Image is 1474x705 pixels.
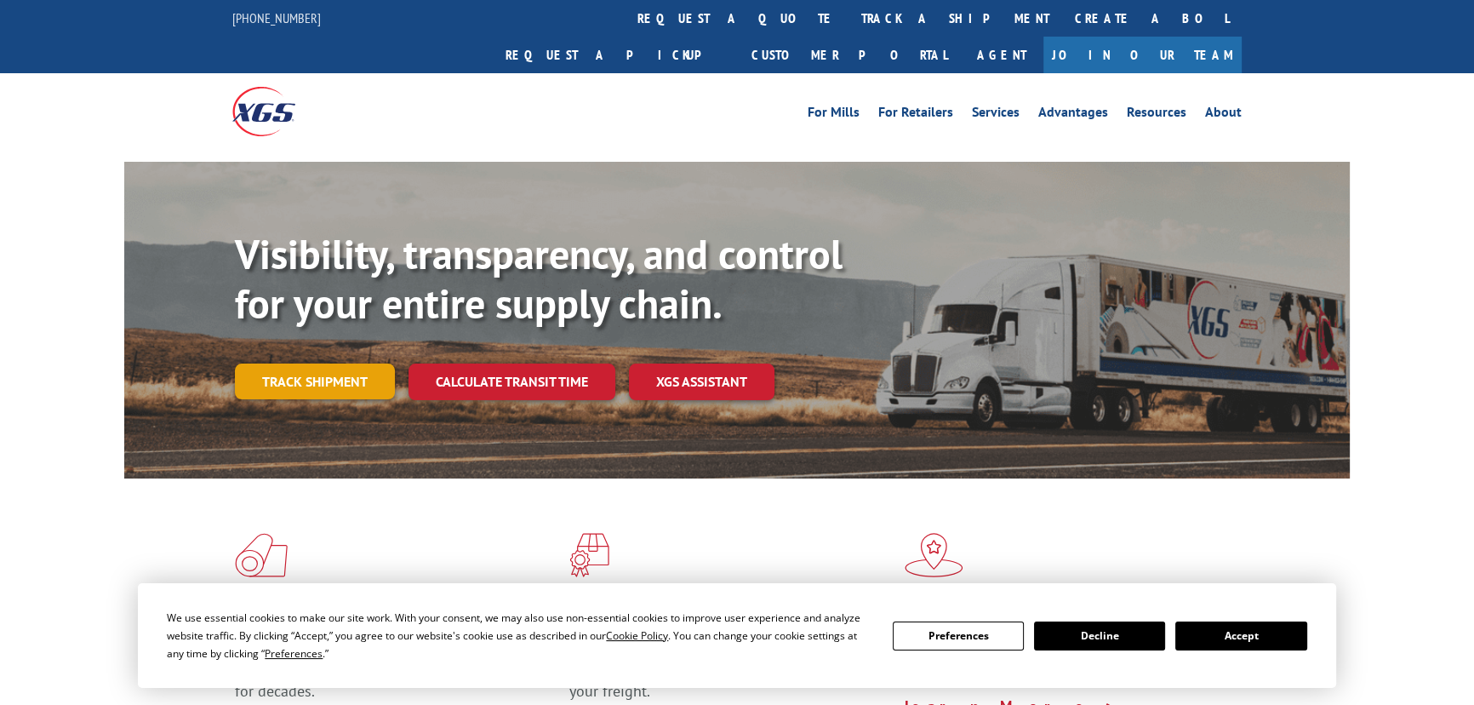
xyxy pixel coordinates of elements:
[493,37,739,73] a: Request a pickup
[408,364,615,400] a: Calculate transit time
[265,646,323,661] span: Preferences
[232,9,321,26] a: [PHONE_NUMBER]
[1205,106,1242,124] a: About
[878,106,953,124] a: For Retailers
[235,364,395,399] a: Track shipment
[1175,622,1306,651] button: Accept
[167,609,871,662] div: We use essential cookies to make our site work. With your consent, we may also use non-essential ...
[235,640,556,701] span: As an industry carrier of choice, XGS has brought innovation and dedication to flooring logistics...
[235,533,288,577] img: xgs-icon-total-supply-chain-intelligence-red
[808,106,860,124] a: For Mills
[1043,37,1242,73] a: Join Our Team
[1038,106,1108,124] a: Advantages
[569,533,609,577] img: xgs-icon-focused-on-flooring-red
[972,106,1020,124] a: Services
[893,622,1024,651] button: Preferences
[739,37,960,73] a: Customer Portal
[1127,106,1186,124] a: Resources
[235,227,843,330] b: Visibility, transparency, and control for your entire supply chain.
[138,583,1336,688] div: Cookie Consent Prompt
[905,533,963,577] img: xgs-icon-flagship-distribution-model-red
[1034,622,1165,651] button: Decline
[629,364,774,400] a: XGS ASSISTANT
[960,37,1043,73] a: Agent
[606,628,668,643] span: Cookie Policy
